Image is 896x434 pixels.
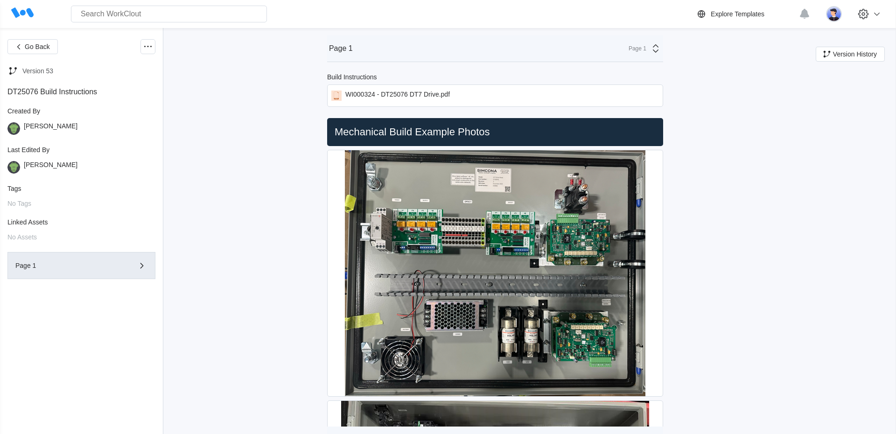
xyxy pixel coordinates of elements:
[25,43,50,50] span: Go Back
[24,161,77,174] div: [PERSON_NAME]
[22,67,53,75] div: Version 53
[15,262,121,269] div: Page 1
[345,91,450,101] div: WI000324 - DT25076 DT7 Drive.pdf
[7,161,20,174] img: gator.png
[7,233,155,241] div: No Assets
[816,47,885,62] button: Version History
[7,107,155,115] div: Created By
[7,252,155,279] button: Page 1
[71,6,267,22] input: Search WorkClout
[345,150,645,396] img: Screenshot2024-11-22132739.jpg
[7,200,155,207] div: No Tags
[329,44,353,53] div: Page 1
[7,218,155,226] div: Linked Assets
[7,146,155,154] div: Last Edited By
[7,122,20,135] img: gator.png
[7,185,155,192] div: Tags
[711,10,764,18] div: Explore Templates
[623,45,646,52] div: Page 1
[7,88,155,96] div: DT25076 Build Instructions
[331,126,659,139] h2: Mechanical Build Example Photos
[327,73,377,81] div: Build Instructions
[826,6,842,22] img: user-5.png
[7,39,58,54] button: Go Back
[24,122,77,135] div: [PERSON_NAME]
[696,8,794,20] a: Explore Templates
[833,51,877,57] span: Version History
